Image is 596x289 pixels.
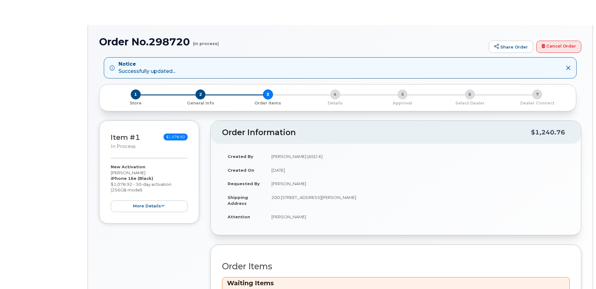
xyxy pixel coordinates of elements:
td: [PERSON_NAME] [266,210,570,224]
span: 1 [131,89,141,99]
h3: Waiting Items [227,279,565,287]
small: (in process) [193,36,219,46]
strong: Notice [119,61,175,68]
strong: Requested By [228,181,260,186]
span: $1,078.92 [164,134,188,140]
strong: New Activation [111,164,145,169]
td: 200 [STREET_ADDRESS][PERSON_NAME] [266,190,570,210]
p: Store [107,100,164,106]
small: in process [111,144,135,149]
td: [DATE] [266,163,570,177]
span: 2 [195,89,205,99]
a: 1 Store [104,99,167,106]
div: [PERSON_NAME] $1,078.92 - 30-day activation (256GB model) [111,164,188,212]
strong: Shipping Address [228,195,248,206]
p: General Info [169,100,231,106]
a: 2 General Info [167,99,234,106]
a: Cancel Order [536,41,581,53]
h2: Order Information [222,128,531,137]
strong: Created On [228,168,254,173]
button: more details [111,200,188,212]
strong: Attention [228,214,250,219]
div: $1,240.76 [531,126,565,138]
a: Item #1 [111,133,140,142]
div: Successfully updated... [119,61,175,75]
td: [PERSON_NAME] [266,177,570,190]
td: [PERSON_NAME] (ASD-E) [266,150,570,163]
h2: Order Items [222,262,570,271]
strong: iPhone 16e (Black) [111,176,153,181]
h1: Order No.298720 [99,36,486,47]
strong: Created By [228,154,253,159]
a: Share Order [489,41,533,53]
